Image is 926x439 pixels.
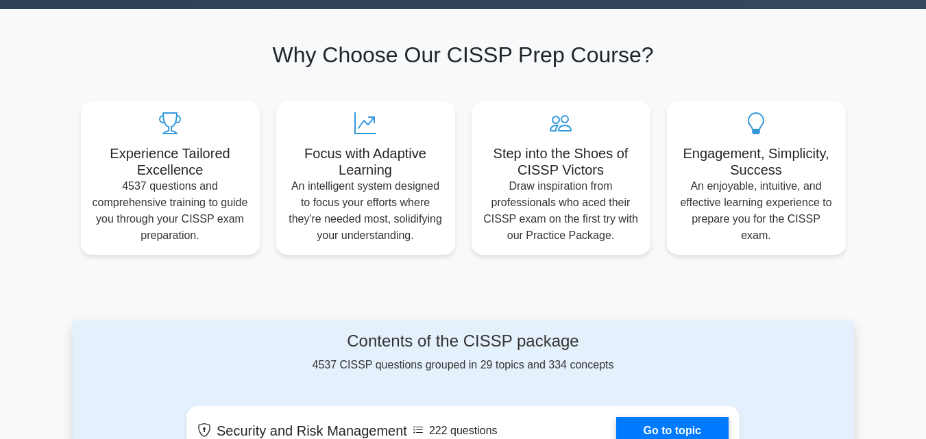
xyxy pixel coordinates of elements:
[483,178,639,244] p: Draw inspiration from professionals who aced their CISSP exam on the first try with our Practice ...
[678,178,835,244] p: An enjoyable, intuitive, and effective learning experience to prepare you for the CISSP exam.
[186,331,740,373] div: 4537 CISSP questions grouped in 29 topics and 334 concepts
[92,145,249,178] h5: Experience Tailored Excellence
[287,178,444,244] p: An intelligent system designed to focus your efforts where they're needed most, solidifying your ...
[81,42,846,68] h2: Why Choose Our CISSP Prep Course?
[186,331,740,351] h4: Contents of the CISSP package
[483,145,639,178] h5: Step into the Shoes of CISSP Victors
[678,145,835,178] h5: Engagement, Simplicity, Success
[92,178,249,244] p: 4537 questions and comprehensive training to guide you through your CISSP exam preparation.
[287,145,444,178] h5: Focus with Adaptive Learning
